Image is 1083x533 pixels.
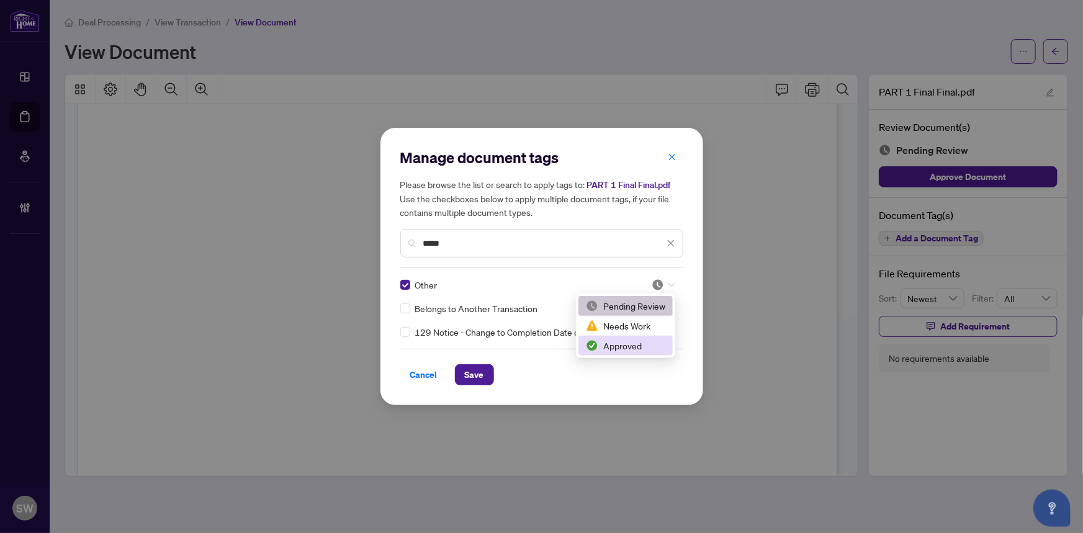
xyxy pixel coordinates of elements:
img: status [586,339,598,352]
div: Approved [578,336,673,356]
span: 129 Notice - Change to Completion Date or Other Information [415,325,654,339]
div: Pending Review [586,299,665,313]
span: Belongs to Another Transaction [415,302,538,315]
span: Other [415,278,438,292]
img: status [586,320,598,332]
span: Cancel [410,365,438,385]
img: status [586,300,598,312]
button: Save [455,364,494,385]
div: Pending Review [578,296,673,316]
button: Open asap [1033,490,1071,527]
h2: Manage document tags [400,148,683,168]
h5: Please browse the list or search to apply tags to: Use the checkboxes below to apply multiple doc... [400,177,683,219]
span: close [667,239,675,248]
span: close [668,153,676,161]
div: Needs Work [578,316,673,336]
div: Approved [586,339,665,352]
span: Pending Review [652,279,675,291]
span: Save [465,365,484,385]
button: Cancel [400,364,447,385]
img: status [652,279,664,291]
div: Needs Work [586,319,665,333]
span: PART 1 Final Final.pdf [587,179,671,190]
